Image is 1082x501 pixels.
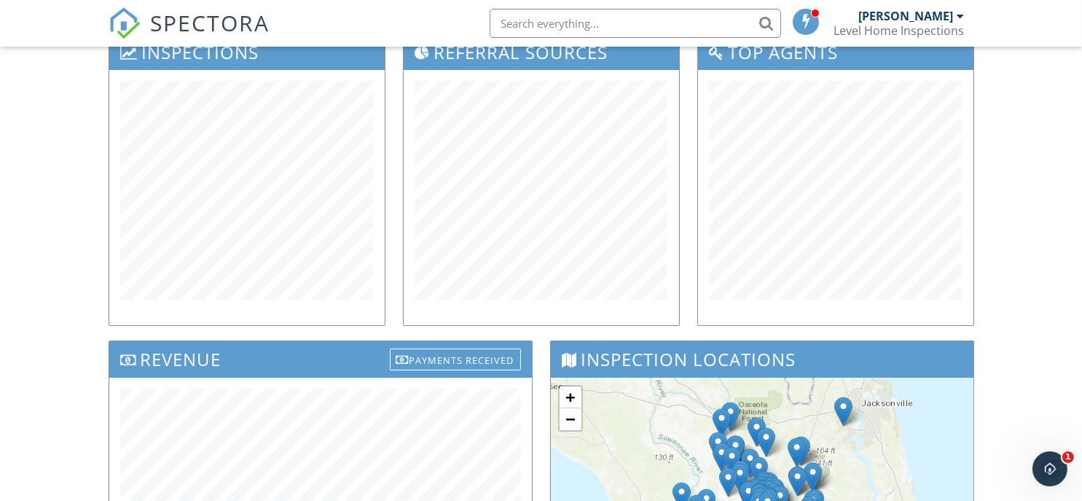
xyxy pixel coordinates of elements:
[560,387,581,408] a: Zoom in
[551,341,973,377] h3: Inspection Locations
[109,7,141,39] img: The Best Home Inspection Software - Spectora
[1062,451,1074,463] span: 1
[560,408,581,430] a: Zoom out
[109,341,532,377] h3: Revenue
[698,34,973,70] h3: Top Agents
[109,20,270,50] a: SPECTORA
[834,23,965,38] div: Level Home Inspections
[390,349,521,370] div: Payments Received
[859,9,954,23] div: [PERSON_NAME]
[151,7,270,38] span: SPECTORA
[490,9,781,38] input: Search everything...
[390,345,521,369] a: Payments Received
[1032,451,1067,486] iframe: Intercom live chat
[404,34,679,70] h3: Referral Sources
